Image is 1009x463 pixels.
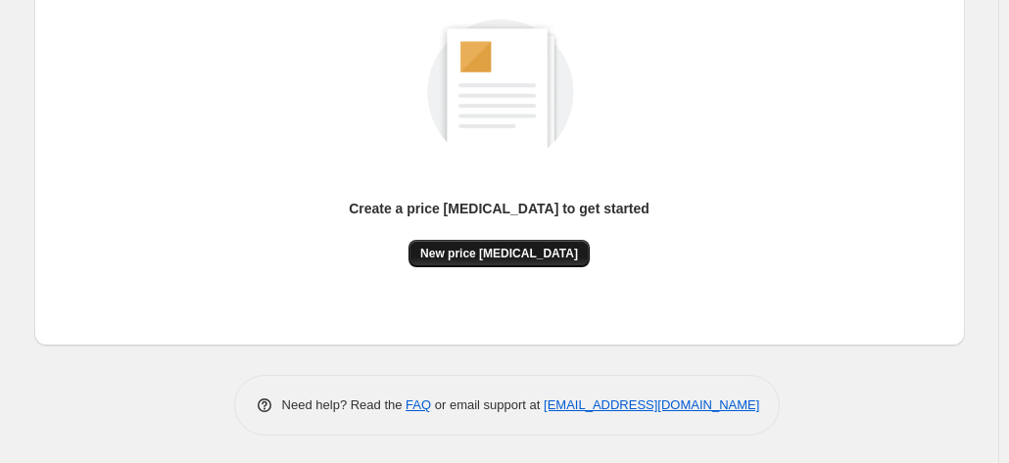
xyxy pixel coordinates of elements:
span: Need help? Read the [282,397,407,412]
span: New price [MEDICAL_DATA] [420,246,578,261]
p: Create a price [MEDICAL_DATA] to get started [349,199,649,218]
a: [EMAIL_ADDRESS][DOMAIN_NAME] [544,397,759,412]
button: New price [MEDICAL_DATA] [408,240,590,267]
span: or email support at [431,397,544,412]
a: FAQ [406,397,431,412]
